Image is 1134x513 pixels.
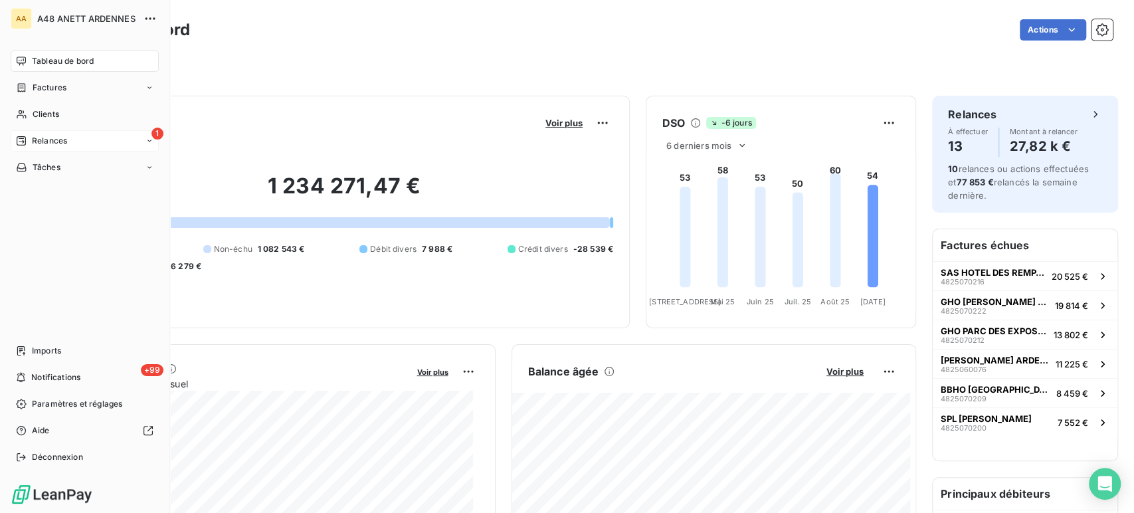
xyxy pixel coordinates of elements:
h6: Factures échues [933,229,1117,261]
tspan: Mai 25 [710,296,735,306]
button: GHO PARC DES EXPOSITIONS482507021213 802 € [933,320,1117,349]
span: Tableau de bord [32,55,94,67]
tspan: [STREET_ADDRESS] [649,296,721,306]
span: 10 [948,163,958,174]
span: 13 802 € [1054,330,1088,340]
button: GHO [PERSON_NAME] HAUCONCOURT482507022219 814 € [933,290,1117,320]
span: -28 539 € [573,243,613,255]
span: 4825070222 [941,307,987,315]
span: 77 853 € [956,177,993,187]
span: 4825070212 [941,336,985,344]
span: Notifications [31,371,80,383]
span: 1 082 543 € [258,243,305,255]
span: 4825070200 [941,424,987,432]
span: Paramètres et réglages [32,398,122,410]
span: Déconnexion [32,451,83,463]
span: -6 jours [706,117,755,129]
a: Aide [11,420,159,441]
span: 7 988 € [422,243,452,255]
span: Débit divers [370,243,417,255]
span: Voir plus [417,367,448,377]
button: [PERSON_NAME] ARDENNAISE482506007611 225 € [933,349,1117,378]
button: BBHO [GEOGRAPHIC_DATA]48250702098 459 € [933,378,1117,407]
span: 20 525 € [1052,271,1088,282]
span: À effectuer [948,128,988,136]
span: -6 279 € [167,260,201,272]
span: [PERSON_NAME] ARDENNAISE [941,355,1050,365]
span: Factures [33,82,66,94]
span: Aide [32,425,50,437]
span: Voir plus [826,366,864,377]
span: GHO PARC DES EXPOSITIONS [941,326,1048,336]
h6: DSO [662,115,685,131]
span: BBHO [GEOGRAPHIC_DATA] [941,384,1051,395]
span: 19 814 € [1055,300,1088,311]
tspan: [DATE] [860,296,886,306]
h6: Relances [948,106,996,122]
button: SAS HOTEL DES REMPARTS482507021620 525 € [933,261,1117,290]
div: AA [11,8,32,29]
span: GHO [PERSON_NAME] HAUCONCOURT [941,296,1050,307]
h2: 1 234 271,47 € [75,173,613,213]
span: Imports [32,345,61,357]
button: Actions [1020,19,1086,41]
span: 11 225 € [1056,359,1088,369]
tspan: Août 25 [820,296,850,306]
button: Voir plus [822,365,868,377]
tspan: Juil. 25 [785,296,811,306]
span: 7 552 € [1058,417,1088,428]
h6: Balance âgée [528,363,599,379]
span: Chiffre d'affaires mensuel [75,377,408,391]
span: 4825060076 [941,365,987,373]
span: SPL [PERSON_NAME] [941,413,1032,424]
button: Voir plus [541,117,587,129]
span: Relances [32,135,67,147]
span: 6 derniers mois [666,140,731,151]
span: 1 [151,128,163,140]
span: A48 ANETT ARDENNES [37,13,136,24]
span: Montant à relancer [1010,128,1078,136]
button: Voir plus [413,365,452,377]
span: relances ou actions effectuées et relancés la semaine dernière. [948,163,1089,201]
h6: Principaux débiteurs [933,478,1117,510]
span: SAS HOTEL DES REMPARTS [941,267,1046,278]
div: Open Intercom Messenger [1089,468,1121,500]
h4: 13 [948,136,988,157]
span: 4825070209 [941,395,987,403]
span: Clients [33,108,59,120]
span: Non-échu [214,243,252,255]
tspan: Juin 25 [747,296,774,306]
span: Voir plus [545,118,583,128]
span: 8 459 € [1056,388,1088,399]
span: Crédit divers [518,243,568,255]
span: +99 [141,364,163,376]
button: SPL [PERSON_NAME]48250702007 552 € [933,407,1117,437]
img: Logo LeanPay [11,484,93,505]
span: 4825070216 [941,278,985,286]
h4: 27,82 k € [1010,136,1078,157]
span: Tâches [33,161,60,173]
